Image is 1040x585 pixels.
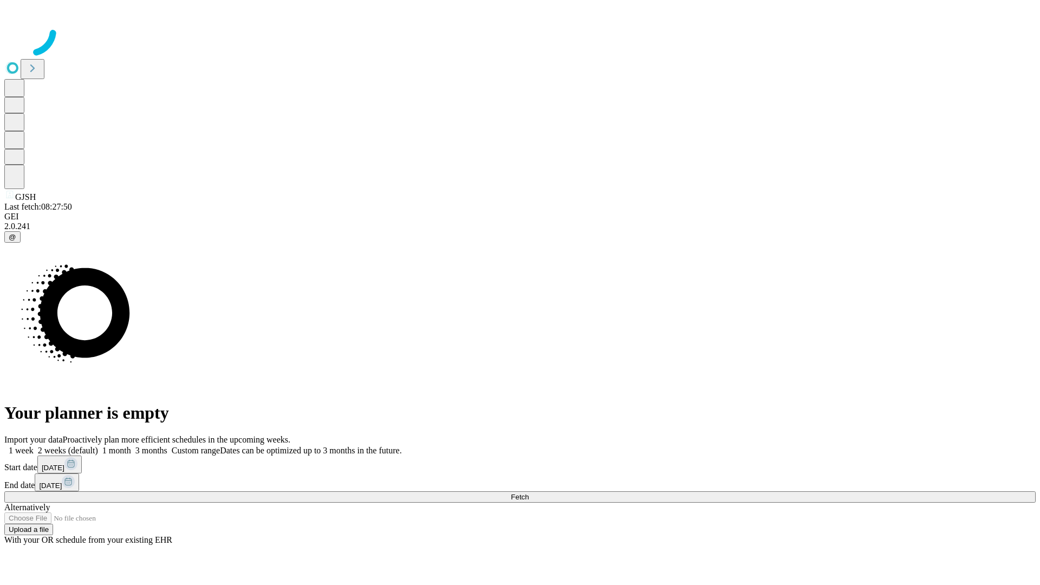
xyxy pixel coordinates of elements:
[9,233,16,241] span: @
[4,535,172,544] span: With your OR schedule from your existing EHR
[172,446,220,455] span: Custom range
[37,456,82,473] button: [DATE]
[135,446,167,455] span: 3 months
[102,446,131,455] span: 1 month
[4,503,50,512] span: Alternatively
[4,231,21,243] button: @
[35,473,79,491] button: [DATE]
[4,202,72,211] span: Last fetch: 08:27:50
[4,491,1036,503] button: Fetch
[511,493,529,501] span: Fetch
[9,446,34,455] span: 1 week
[38,446,98,455] span: 2 weeks (default)
[4,212,1036,222] div: GEI
[63,435,290,444] span: Proactively plan more efficient schedules in the upcoming weeks.
[4,435,63,444] span: Import your data
[220,446,401,455] span: Dates can be optimized up to 3 months in the future.
[4,524,53,535] button: Upload a file
[42,464,64,472] span: [DATE]
[39,482,62,490] span: [DATE]
[4,403,1036,423] h1: Your planner is empty
[4,456,1036,473] div: Start date
[4,222,1036,231] div: 2.0.241
[4,473,1036,491] div: End date
[15,192,36,201] span: GJSH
